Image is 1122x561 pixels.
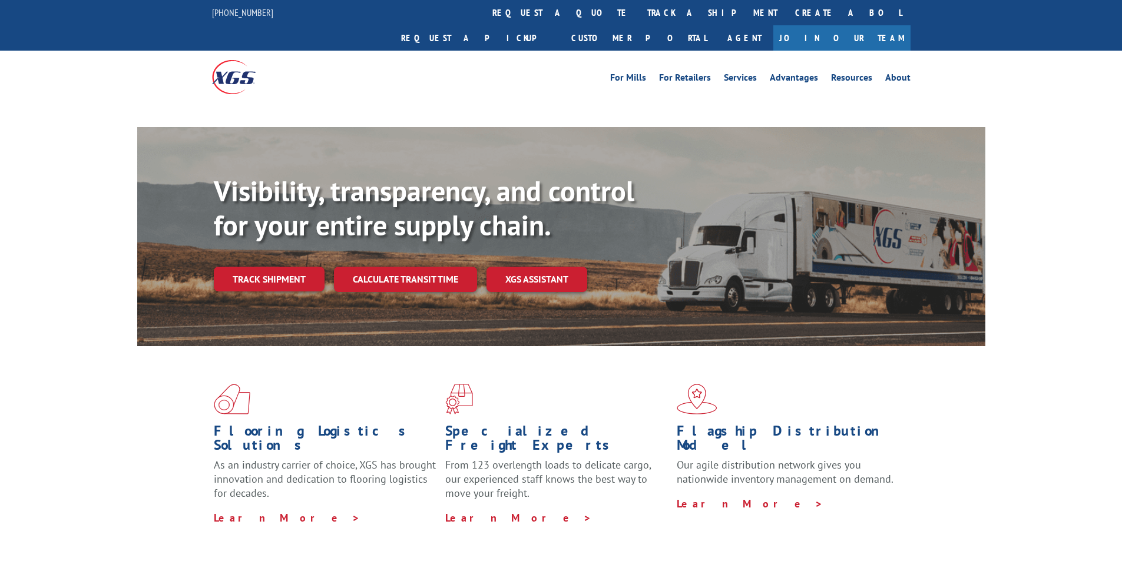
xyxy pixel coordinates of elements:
a: Resources [831,73,872,86]
img: xgs-icon-total-supply-chain-intelligence-red [214,384,250,414]
img: xgs-icon-flagship-distribution-model-red [677,384,717,414]
a: About [885,73,911,86]
a: For Retailers [659,73,711,86]
a: Agent [716,25,773,51]
a: For Mills [610,73,646,86]
h1: Specialized Freight Experts [445,424,668,458]
a: Calculate transit time [334,267,477,292]
a: Track shipment [214,267,325,291]
a: Learn More > [214,511,360,525]
span: As an industry carrier of choice, XGS has brought innovation and dedication to flooring logistics... [214,458,436,500]
a: [PHONE_NUMBER] [212,6,273,18]
a: Join Our Team [773,25,911,51]
h1: Flooring Logistics Solutions [214,424,436,458]
a: XGS ASSISTANT [486,267,587,292]
a: Request a pickup [392,25,562,51]
a: Advantages [770,73,818,86]
span: Our agile distribution network gives you nationwide inventory management on demand. [677,458,893,486]
h1: Flagship Distribution Model [677,424,899,458]
b: Visibility, transparency, and control for your entire supply chain. [214,172,634,243]
a: Services [724,73,757,86]
img: xgs-icon-focused-on-flooring-red [445,384,473,414]
p: From 123 overlength loads to delicate cargo, our experienced staff knows the best way to move you... [445,458,668,510]
a: Customer Portal [562,25,716,51]
a: Learn More > [677,497,823,510]
a: Learn More > [445,511,592,525]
